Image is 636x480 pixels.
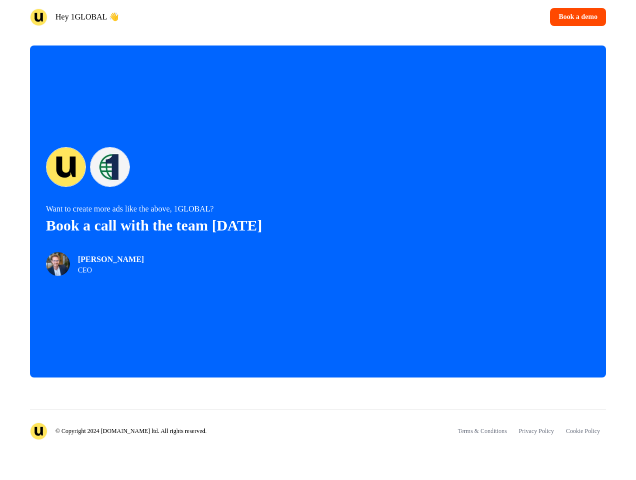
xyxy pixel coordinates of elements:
[390,61,590,361] iframe: Calendly Scheduling Page
[55,427,207,435] p: © Copyright 2024 [DOMAIN_NAME] ltd. All rights reserved.
[550,8,606,26] button: Book a demo
[46,204,214,213] span: Want to create more ads like the above, 1GLOBAL?
[78,253,144,265] p: [PERSON_NAME]
[560,422,606,440] a: Cookie Policy
[46,217,318,234] p: Book a call with the team [DATE]
[55,11,119,23] p: Hey 1GLOBAL 👋
[513,422,560,440] a: Privacy Policy
[452,422,513,440] a: Terms & Conditions
[78,266,144,274] p: CEO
